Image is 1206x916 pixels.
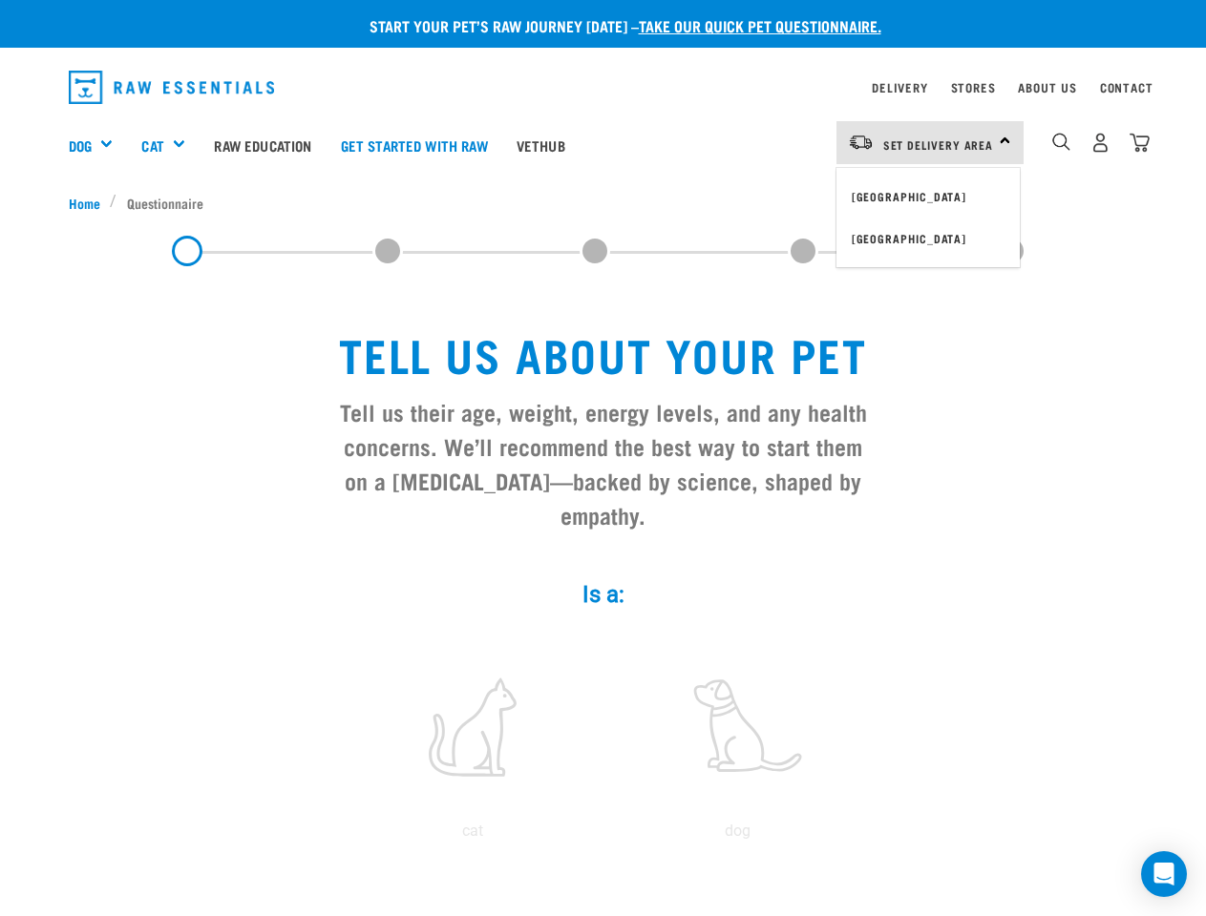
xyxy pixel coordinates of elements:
[344,820,602,843] p: cat
[872,84,927,91] a: Delivery
[1100,84,1153,91] a: Contact
[1052,133,1070,151] img: home-icon-1@2x.png
[69,71,275,104] img: Raw Essentials Logo
[1018,84,1076,91] a: About Us
[69,193,100,213] span: Home
[1141,851,1187,897] div: Open Intercom Messenger
[317,577,890,612] label: Is a:
[332,394,875,531] h3: Tell us their age, weight, energy levels, and any health concerns. We’ll recommend the best way t...
[1090,133,1111,153] img: user.png
[951,84,996,91] a: Stores
[609,820,867,843] p: dog
[200,107,326,183] a: Raw Education
[69,193,1138,213] nav: breadcrumbs
[53,63,1153,112] nav: dropdown navigation
[848,134,874,151] img: van-moving.png
[502,107,580,183] a: Vethub
[836,176,1020,218] a: [GEOGRAPHIC_DATA]
[883,141,994,148] span: Set Delivery Area
[332,327,875,379] h1: Tell us about your pet
[141,135,163,156] a: Cat
[69,135,92,156] a: Dog
[327,107,502,183] a: Get started with Raw
[69,193,111,213] a: Home
[639,21,881,30] a: take our quick pet questionnaire.
[1130,133,1150,153] img: home-icon@2x.png
[836,218,1020,260] a: [GEOGRAPHIC_DATA]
